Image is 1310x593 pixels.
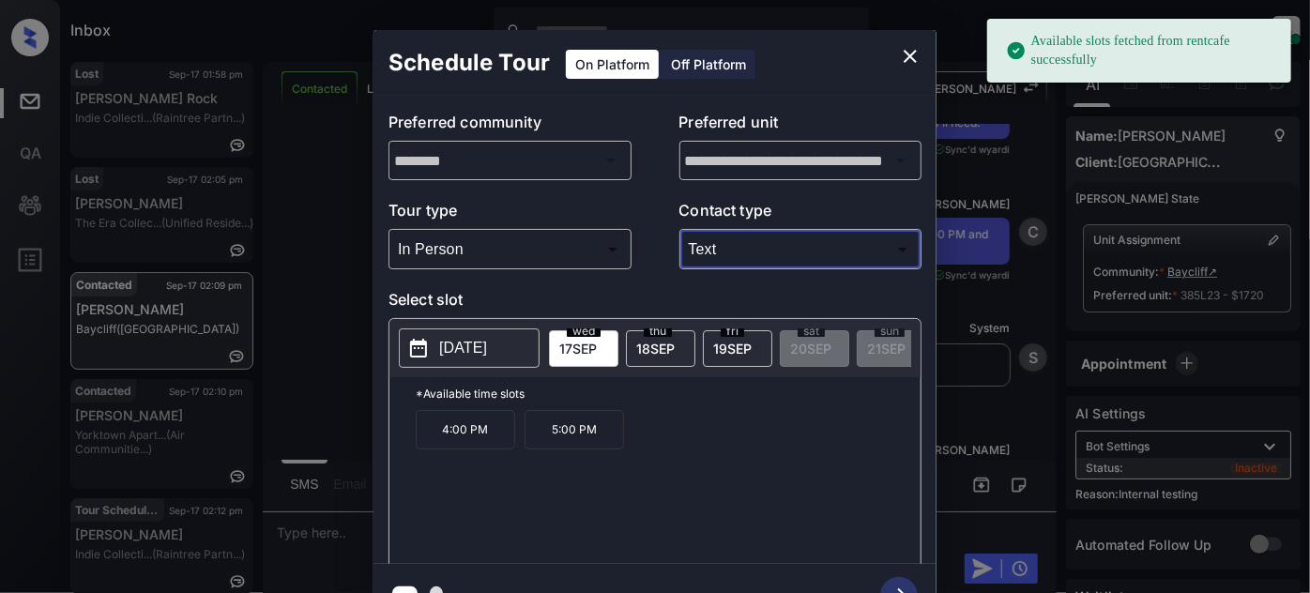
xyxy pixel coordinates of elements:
span: thu [644,326,672,337]
h2: Schedule Tour [373,30,565,96]
p: *Available time slots [416,377,921,410]
button: [DATE] [399,328,540,368]
span: 19 SEP [713,341,752,357]
p: Select slot [388,288,922,318]
div: In Person [393,234,627,265]
span: fri [721,326,744,337]
div: Off Platform [662,50,755,79]
p: [DATE] [439,337,487,359]
div: date-select [626,330,695,367]
div: On Platform [566,50,659,79]
span: 17 SEP [559,341,597,357]
span: wed [567,326,601,337]
p: Preferred community [388,111,632,141]
button: close [891,38,929,75]
p: Tour type [388,199,632,229]
p: 5:00 PM [525,410,624,449]
div: Text [684,234,918,265]
p: Contact type [679,199,922,229]
span: 18 SEP [636,341,675,357]
div: date-select [703,330,772,367]
p: Preferred unit [679,111,922,141]
p: 4:00 PM [416,410,515,449]
div: Available slots fetched from rentcafe successfully [1006,24,1276,77]
div: date-select [549,330,618,367]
